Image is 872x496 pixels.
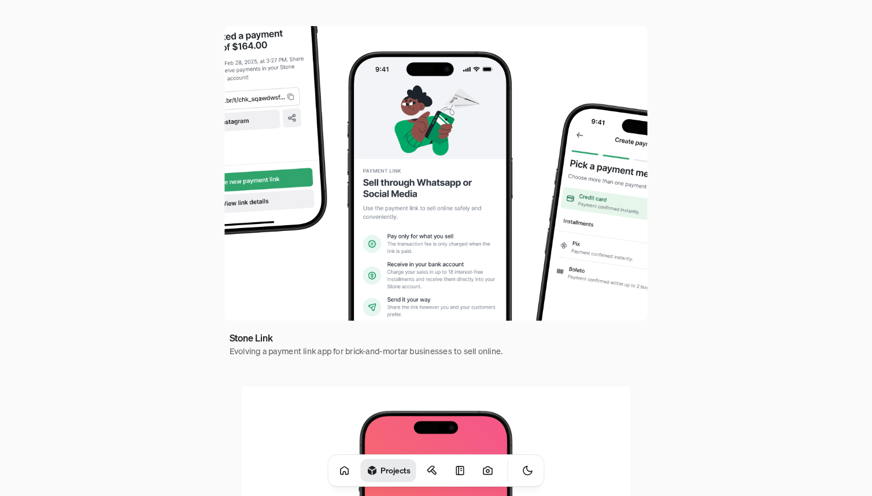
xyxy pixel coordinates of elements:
a: Stone LinkEvolving a payment link app for brick-and-mortar businesses to sell online. [224,325,507,362]
h1: Projects [380,465,411,476]
h4: Evolving a payment link app for brick-and-mortar businesses to sell online. [230,344,503,357]
a: Projects [361,459,416,482]
button: Toggle Theme [516,459,540,482]
h3: Stone Link [230,330,274,344]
